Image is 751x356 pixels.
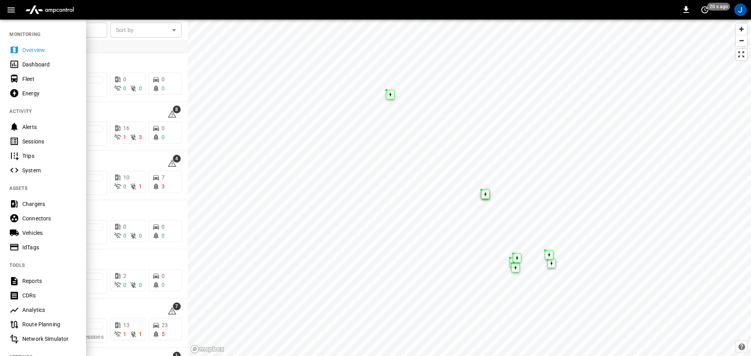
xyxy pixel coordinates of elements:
[22,46,77,54] div: Overview
[22,2,77,17] img: ampcontrol.io logo
[22,61,77,68] div: Dashboard
[22,138,77,145] div: Sessions
[22,335,77,343] div: Network Simulator
[22,277,77,285] div: Reports
[734,4,747,16] div: profile-icon
[22,123,77,131] div: Alerts
[22,166,77,174] div: System
[707,3,730,11] span: 20 s ago
[22,229,77,237] div: Vehicles
[22,243,77,251] div: IdTags
[22,75,77,83] div: Fleet
[22,292,77,299] div: CDRs
[22,89,77,97] div: Energy
[699,4,711,16] button: set refresh interval
[22,152,77,160] div: Trips
[22,215,77,222] div: Connectors
[22,320,77,328] div: Route Planning
[22,306,77,314] div: Analytics
[22,200,77,208] div: Chargers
